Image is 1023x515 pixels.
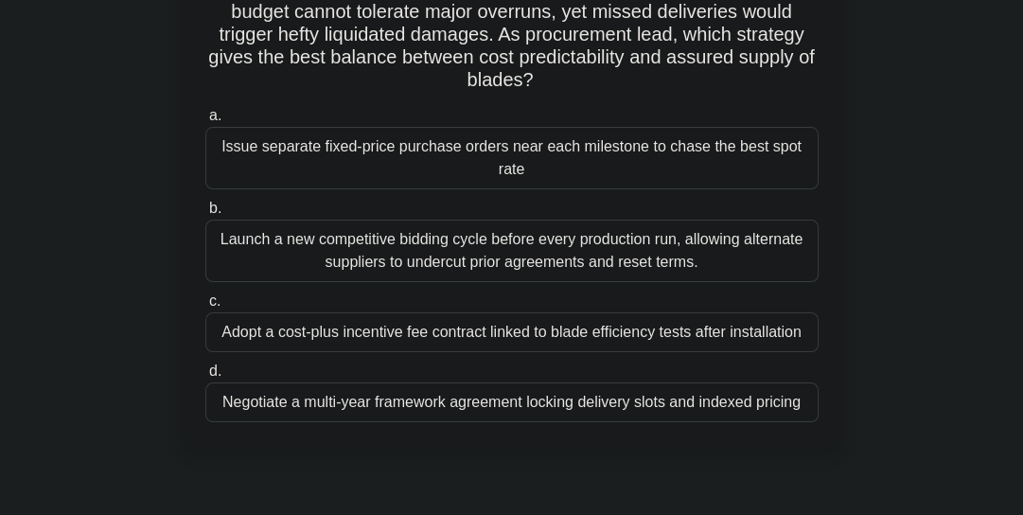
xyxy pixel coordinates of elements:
[209,363,221,379] span: d.
[209,293,220,309] span: c.
[205,312,819,352] div: Adopt a cost-plus incentive fee contract linked to blade efficiency tests after installation
[205,127,819,189] div: Issue separate fixed-price purchase orders near each milestone to chase the best spot rate
[205,220,819,282] div: Launch a new competitive bidding cycle before every production run, allowing alternate suppliers ...
[205,382,819,422] div: Negotiate a multi-year framework agreement locking delivery slots and indexed pricing
[209,107,221,123] span: a.
[209,200,221,216] span: b.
